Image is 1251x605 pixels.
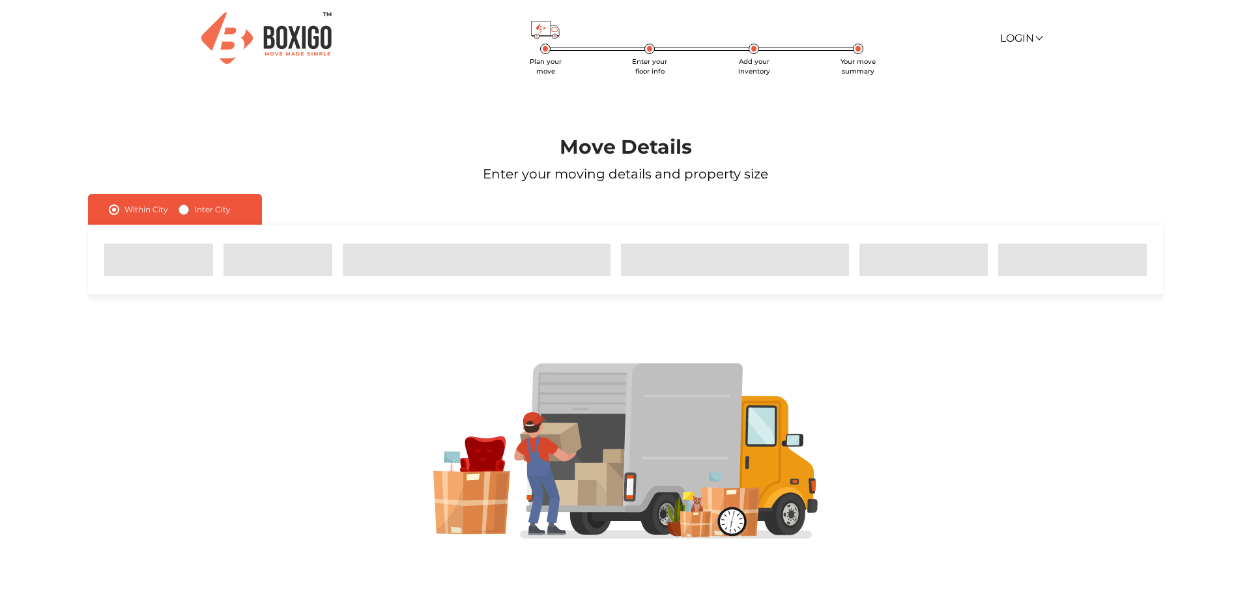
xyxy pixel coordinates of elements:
[50,135,1201,159] h1: Move Details
[201,12,332,64] img: Boxigo
[738,57,770,76] span: Add your inventory
[124,202,168,218] label: Within City
[50,164,1201,184] p: Enter your moving details and property size
[530,57,562,76] span: Plan your move
[194,202,231,218] label: Inter City
[632,57,667,76] span: Enter your floor info
[1000,32,1042,44] a: Login
[841,57,876,76] span: Your move summary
